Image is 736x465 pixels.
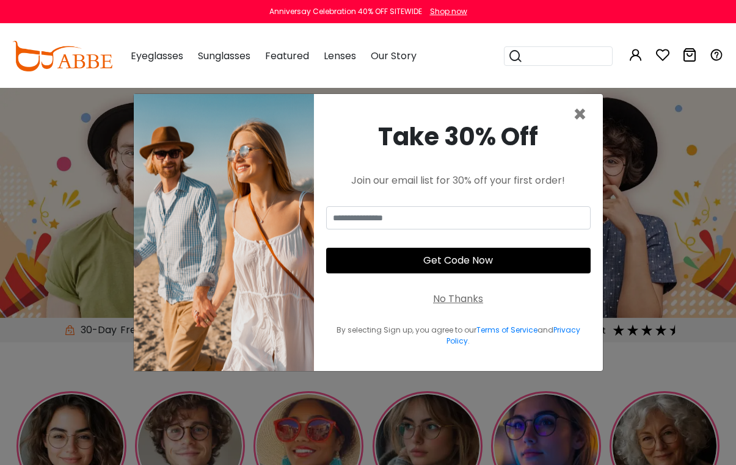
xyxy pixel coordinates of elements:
div: Anniversay Celebration 40% OFF SITEWIDE [269,6,422,17]
a: Shop now [424,6,467,16]
div: By selecting Sign up, you agree to our and . [326,325,591,347]
a: Privacy Policy [446,325,580,346]
a: Terms of Service [476,325,537,335]
div: Take 30% Off [326,118,591,155]
div: No Thanks [433,292,483,306]
div: Join our email list for 30% off your first order! [326,173,591,188]
span: Lenses [324,49,356,63]
span: Sunglasses [198,49,250,63]
div: Shop now [430,6,467,17]
img: abbeglasses.com [12,41,112,71]
span: Featured [265,49,309,63]
button: Get Code Now [326,248,591,273]
span: × [573,99,587,130]
span: Our Story [371,49,417,63]
span: Eyeglasses [131,49,183,63]
img: welcome [134,94,314,371]
button: Close [573,104,587,126]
